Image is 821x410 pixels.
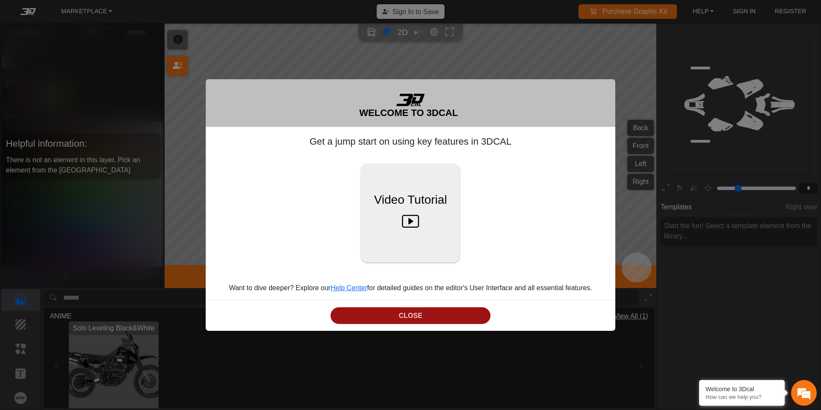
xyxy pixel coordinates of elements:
div: Welcome to 3Dcal [706,386,778,392]
h5: Get a jump start on using key features in 3DCAL [213,134,608,149]
p: How can we help you? [706,394,778,400]
button: CLOSE [331,307,490,324]
div: FAQs [57,253,110,279]
div: Minimize live chat window [140,4,161,25]
button: Video Tutorial [361,163,460,263]
textarea: Type your message and hit 'Enter' [4,223,163,253]
span: Video Tutorial [374,191,447,209]
div: Articles [110,253,163,279]
div: Chat with us now [57,45,157,56]
span: Conversation [4,268,57,274]
h5: WELCOME TO 3DCAL [359,106,458,120]
p: Want to dive deeper? Explore our for detailed guides on the editor's User Interface and all essen... [213,283,608,293]
a: Help Center [331,284,367,291]
div: Navigation go back [9,44,22,57]
span: We're online! [50,101,118,182]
